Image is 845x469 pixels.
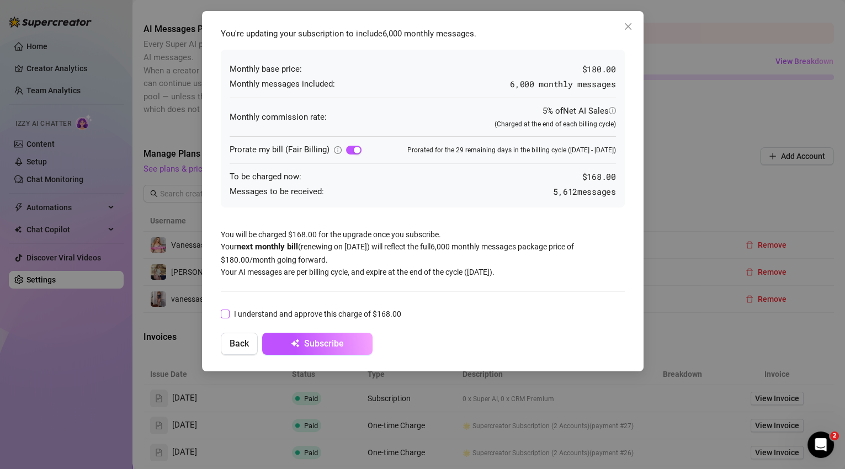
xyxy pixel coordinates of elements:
[230,63,302,76] span: Monthly base price:
[495,120,616,128] span: (Charged at the end of each billing cycle)
[230,170,301,184] span: To be charged now:
[609,107,616,114] span: info-circle
[334,146,342,154] span: info-circle
[830,431,839,440] span: 2
[619,22,637,31] span: Close
[221,29,476,39] span: You're updating your subscription to include 6,000 monthly messages .
[563,105,616,118] div: Net AI Sales
[230,308,406,320] span: I understand and approve this charge of $168.00
[230,145,330,154] span: Prorate my bill (Fair Billing)
[582,170,616,184] span: $ 168.00
[237,242,298,252] strong: next monthly bill
[553,185,615,199] span: 5,612 messages
[807,431,834,458] iframe: Intercom live chat
[624,22,633,31] span: close
[221,333,258,355] button: Back
[619,18,637,35] button: Close
[407,145,616,156] span: Prorated for the 29 remaining days in the billing cycle ([DATE] - [DATE])
[230,338,249,349] span: Back
[304,338,344,349] span: Subscribe
[262,333,373,355] button: Subscribe
[543,106,616,116] span: 5% of
[215,22,630,360] div: You will be charged $168.00 for the upgrade once you subscribe. Your (renewing on [DATE] ) will r...
[230,78,335,91] span: Monthly messages included:
[230,185,324,199] span: Messages to be received:
[510,78,615,89] span: 6,000 monthly messages
[230,111,327,124] span: Monthly commission rate:
[582,63,616,76] span: $180.00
